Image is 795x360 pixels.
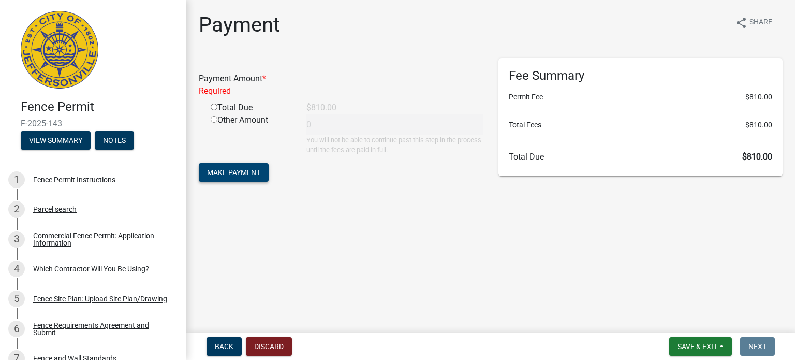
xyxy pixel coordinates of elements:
div: 1 [8,171,25,188]
button: Back [207,337,242,356]
div: Fence Permit Instructions [33,176,115,183]
span: F-2025-143 [21,119,166,128]
button: View Summary [21,131,91,150]
div: 2 [8,201,25,218]
div: 4 [8,261,25,277]
li: Permit Fee [509,92,772,103]
h1: Payment [199,12,280,37]
button: Notes [95,131,134,150]
wm-modal-confirm: Notes [95,137,134,145]
span: Make Payment [207,168,260,177]
h6: Fee Summary [509,68,772,83]
div: Total Due [203,102,299,114]
h4: Fence Permit [21,99,178,114]
span: Share [749,17,772,29]
div: Fence Site Plan: Upload Site Plan/Drawing [33,295,167,303]
button: Discard [246,337,292,356]
span: Save & Exit [678,342,717,351]
div: 5 [8,291,25,307]
div: Other Amount [203,114,299,155]
span: Next [748,342,767,351]
div: Commercial Fence Permit: Application Information [33,232,170,247]
wm-modal-confirm: Summary [21,137,91,145]
div: Which Contractor Will You Be Using? [33,265,149,272]
span: $810.00 [745,120,772,131]
span: $810.00 [742,152,772,162]
button: Save & Exit [669,337,732,356]
img: City of Jeffersonville, Indiana [21,11,98,89]
div: Fence Requirements Agreement and Submit [33,322,170,336]
span: Back [215,342,233,351]
button: Next [740,337,775,356]
span: $810.00 [745,92,772,103]
li: Total Fees [509,120,772,131]
i: share [735,17,747,29]
div: Parcel search [33,206,77,213]
div: 3 [8,231,25,248]
div: Payment Amount [191,73,491,97]
button: shareShare [727,12,781,33]
div: 6 [8,321,25,337]
div: Required [199,85,483,97]
button: Make Payment [199,163,269,182]
h6: Total Due [509,152,772,162]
